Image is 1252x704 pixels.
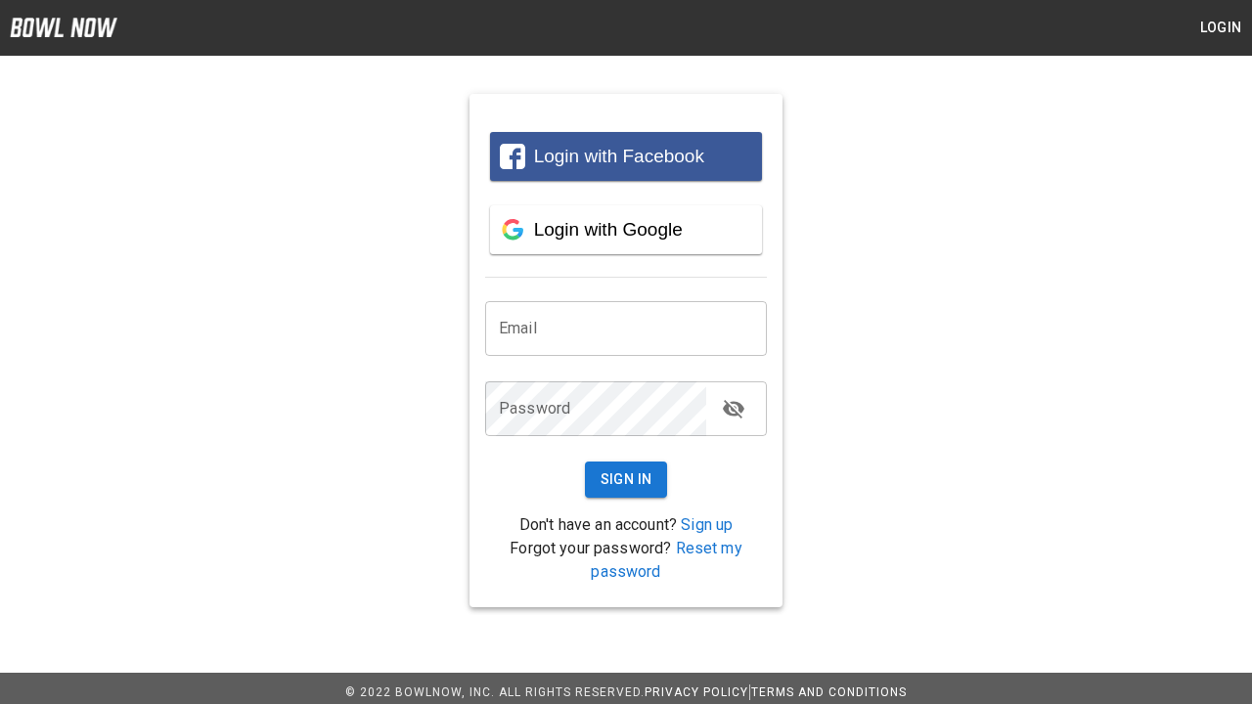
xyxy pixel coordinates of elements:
[534,219,683,240] span: Login with Google
[485,537,767,584] p: Forgot your password?
[490,205,762,254] button: Login with Google
[714,389,753,428] button: toggle password visibility
[490,132,762,181] button: Login with Facebook
[10,18,117,37] img: logo
[345,685,645,699] span: © 2022 BowlNow, Inc. All Rights Reserved.
[751,685,907,699] a: Terms and Conditions
[591,539,741,581] a: Reset my password
[645,685,748,699] a: Privacy Policy
[681,515,733,534] a: Sign up
[585,462,668,498] button: Sign In
[485,513,767,537] p: Don't have an account?
[534,146,704,166] span: Login with Facebook
[1189,10,1252,46] button: Login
